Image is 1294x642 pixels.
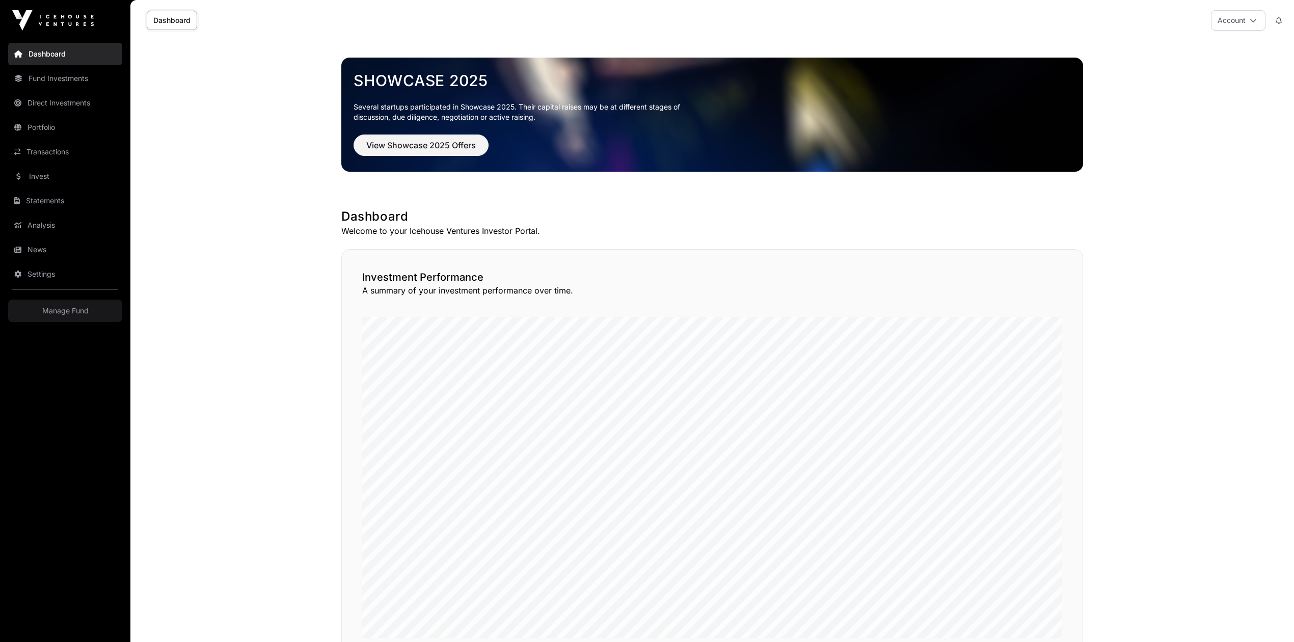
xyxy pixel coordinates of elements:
[362,270,1062,284] h2: Investment Performance
[354,102,696,122] p: Several startups participated in Showcase 2025. Their capital raises may be at different stages o...
[341,225,1083,237] p: Welcome to your Icehouse Ventures Investor Portal.
[8,92,122,114] a: Direct Investments
[341,58,1083,172] img: Showcase 2025
[354,135,489,156] button: View Showcase 2025 Offers
[8,43,122,65] a: Dashboard
[341,208,1083,225] h1: Dashboard
[8,214,122,236] a: Analysis
[362,284,1062,297] p: A summary of your investment performance over time.
[8,263,122,285] a: Settings
[147,11,197,30] a: Dashboard
[8,238,122,261] a: News
[1243,593,1294,642] iframe: Chat Widget
[8,165,122,188] a: Invest
[354,71,1071,90] a: Showcase 2025
[8,116,122,139] a: Portfolio
[366,139,476,151] span: View Showcase 2025 Offers
[8,190,122,212] a: Statements
[354,145,489,155] a: View Showcase 2025 Offers
[8,141,122,163] a: Transactions
[1211,10,1265,31] button: Account
[8,67,122,90] a: Fund Investments
[12,10,94,31] img: Icehouse Ventures Logo
[8,300,122,322] a: Manage Fund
